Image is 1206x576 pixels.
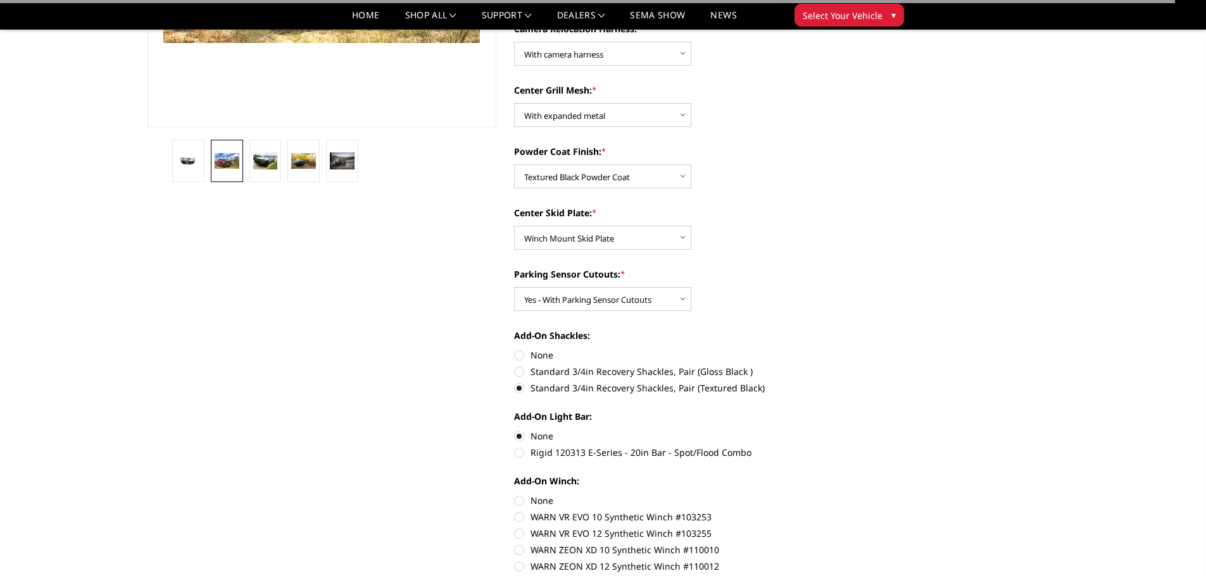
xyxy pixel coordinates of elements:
label: Add-On Winch: [514,474,864,487]
label: Parking Sensor Cutouts: [514,267,864,281]
label: Powder Coat Finish: [514,145,864,158]
label: Standard 3/4in Recovery Shackles, Pair (Textured Black) [514,381,864,395]
label: Add-On Light Bar: [514,410,864,423]
label: Center Skid Plate: [514,206,864,219]
a: SEMA Show [630,11,685,29]
img: 2015-2019 Chevrolet 2500-3500 - T2 Series - Extreme Front Bumper (receiver or winch) [291,153,316,169]
iframe: Chat Widget [1143,515,1206,576]
img: 2015-2019 Chevrolet 2500-3500 - T2 Series - Extreme Front Bumper (receiver or winch) [215,153,239,169]
label: None [514,494,864,507]
a: Home [352,11,379,29]
span: ▾ [891,8,896,21]
label: WARN ZEON XD 12 Synthetic Winch #110012 [514,560,864,573]
button: Select Your Vehicle [795,4,904,27]
label: Standard 3/4in Recovery Shackles, Pair (Gloss Black ) [514,365,864,378]
label: WARN VR EVO 12 Synthetic Winch #103255 [514,527,864,540]
a: News [710,11,736,29]
a: shop all [405,11,456,29]
label: WARN VR EVO 10 Synthetic Winch #103253 [514,510,864,524]
label: WARN ZEON XD 10 Synthetic Winch #110010 [514,543,864,556]
label: None [514,348,864,362]
a: Dealers [557,11,605,29]
span: Select Your Vehicle [803,9,883,22]
img: 2015-2019 Chevrolet 2500-3500 - T2 Series - Extreme Front Bumper (receiver or winch) [176,154,201,167]
img: 2015-2019 Chevrolet 2500-3500 - T2 Series - Extreme Front Bumper (receiver or winch) [330,152,355,169]
img: 2015-2019 Chevrolet 2500-3500 - T2 Series - Extreme Front Bumper (receiver or winch) [253,152,278,170]
label: Rigid 120313 E-Series - 20in Bar - Spot/Flood Combo [514,446,864,459]
a: Support [482,11,532,29]
label: None [514,429,864,443]
label: Add-On Shackles: [514,329,864,342]
label: Center Grill Mesh: [514,83,864,97]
